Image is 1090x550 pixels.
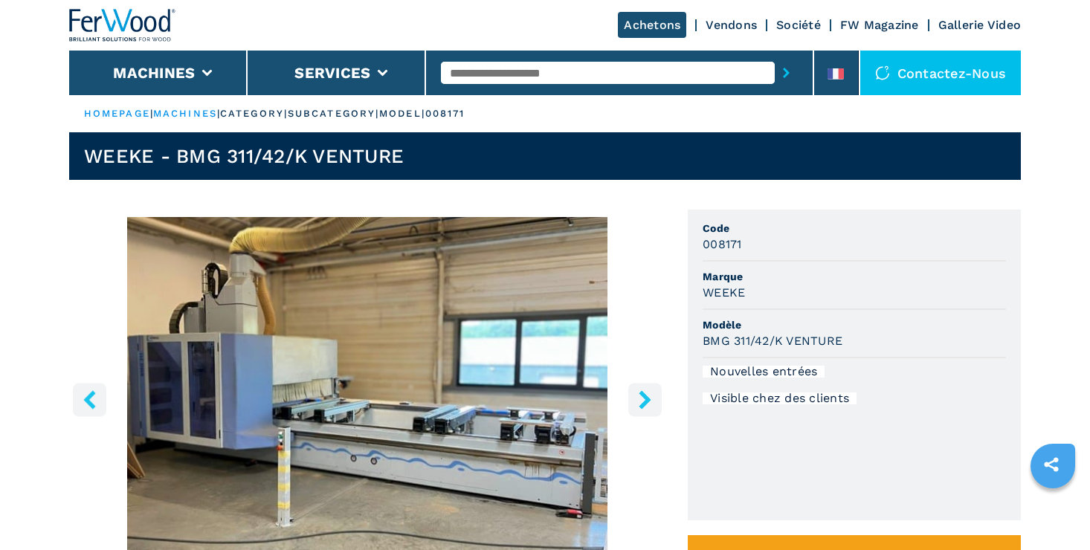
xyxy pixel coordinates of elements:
a: FW Magazine [840,18,919,32]
div: Contactez-nous [860,51,1022,95]
a: Gallerie Video [938,18,1022,32]
span: Code [703,221,1006,236]
button: left-button [73,383,106,416]
p: category | [220,107,288,120]
span: Modèle [703,317,1006,332]
h1: WEEKE - BMG 311/42/K VENTURE [84,144,404,168]
img: Contactez-nous [875,65,890,80]
a: sharethis [1033,446,1070,483]
img: Ferwood [69,9,176,42]
p: 008171 [425,107,465,120]
h3: 008171 [703,236,742,253]
span: Marque [703,269,1006,284]
span: | [217,108,220,119]
p: model | [379,107,425,120]
a: Vendons [706,18,757,32]
span: | [150,108,153,119]
div: Nouvelles entrées [703,366,825,378]
a: HOMEPAGE [84,108,150,119]
h3: BMG 311/42/K VENTURE [703,332,842,349]
h3: WEEKE [703,284,745,301]
a: Achetons [618,12,686,38]
button: right-button [628,383,662,416]
a: machines [153,108,217,119]
a: Société [776,18,821,32]
p: subcategory | [288,107,379,120]
button: Services [294,64,370,82]
button: Machines [113,64,195,82]
div: Visible chez des clients [703,392,857,404]
button: submit-button [775,56,798,90]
